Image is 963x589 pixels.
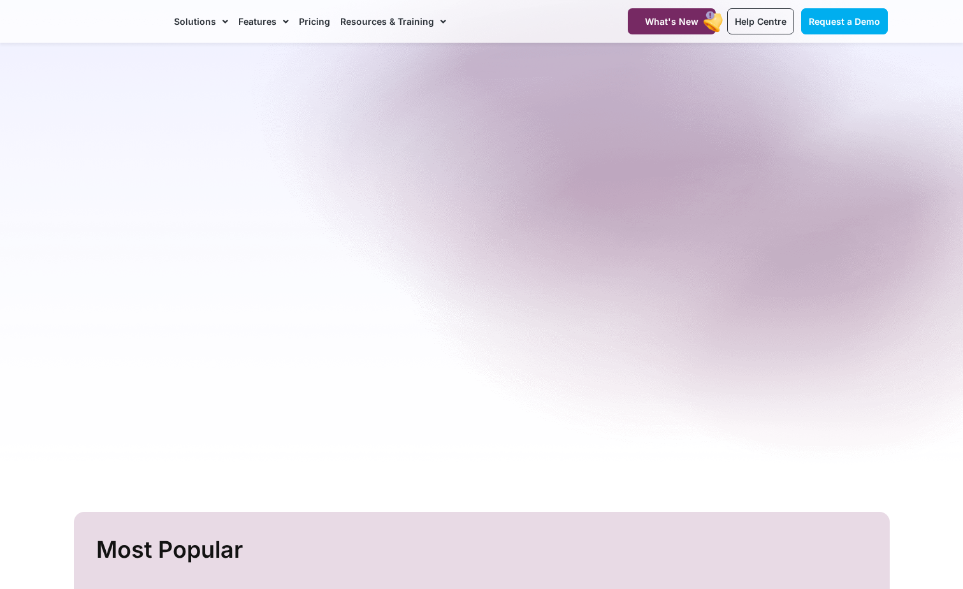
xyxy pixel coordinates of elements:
[809,16,880,27] span: Request a Demo
[727,8,794,34] a: Help Centre
[645,16,699,27] span: What's New
[628,8,716,34] a: What's New
[735,16,786,27] span: Help Centre
[76,12,162,31] img: CareMaster Logo
[801,8,888,34] a: Request a Demo
[96,531,871,569] h2: Most Popular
